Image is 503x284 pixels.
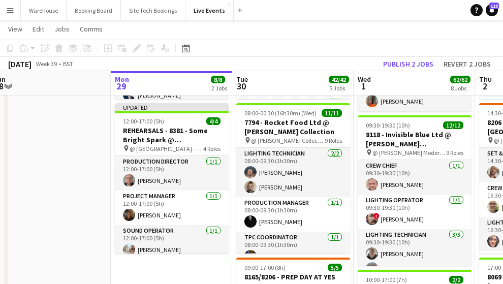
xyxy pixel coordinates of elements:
[67,1,121,20] button: Booking Board
[4,22,26,36] a: View
[379,57,437,71] button: Publish 2 jobs
[50,22,74,36] a: Jobs
[34,60,59,68] span: Week 39
[121,1,185,20] button: Site Tech Bookings
[486,4,498,16] a: 125
[76,22,107,36] a: Comms
[63,60,73,68] div: BST
[439,57,495,71] button: Revert 2 jobs
[54,24,70,34] span: Jobs
[21,1,67,20] button: Warehouse
[80,24,103,34] span: Comms
[8,59,32,69] div: [DATE]
[33,24,44,34] span: Edit
[28,22,48,36] a: Edit
[8,24,22,34] span: View
[185,1,234,20] button: Live Events
[489,3,499,9] span: 125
